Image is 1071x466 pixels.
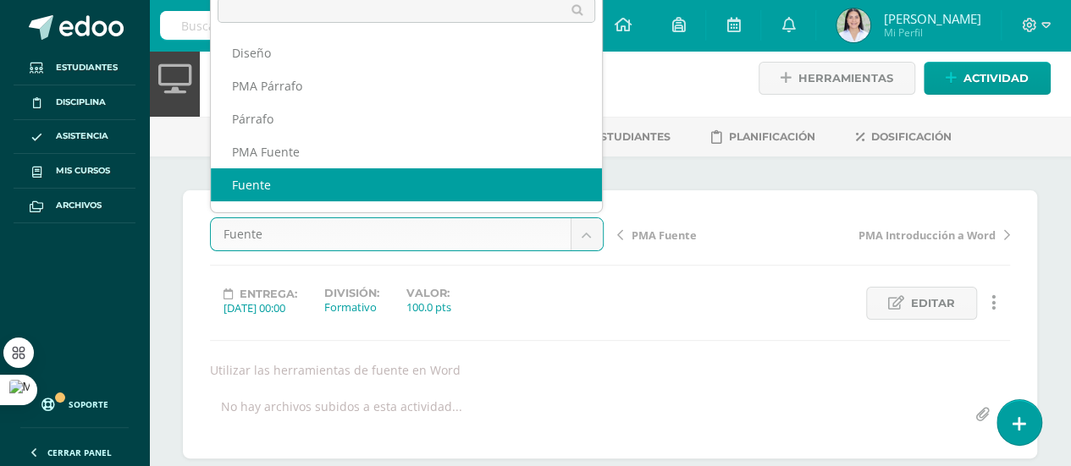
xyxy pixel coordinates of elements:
div: PMA Introducción a Word [211,201,602,234]
div: Diseño [211,36,602,69]
div: PMA Párrafo [211,69,602,102]
div: Párrafo [211,102,602,135]
div: PMA Fuente [211,135,602,168]
div: Fuente [211,168,602,201]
